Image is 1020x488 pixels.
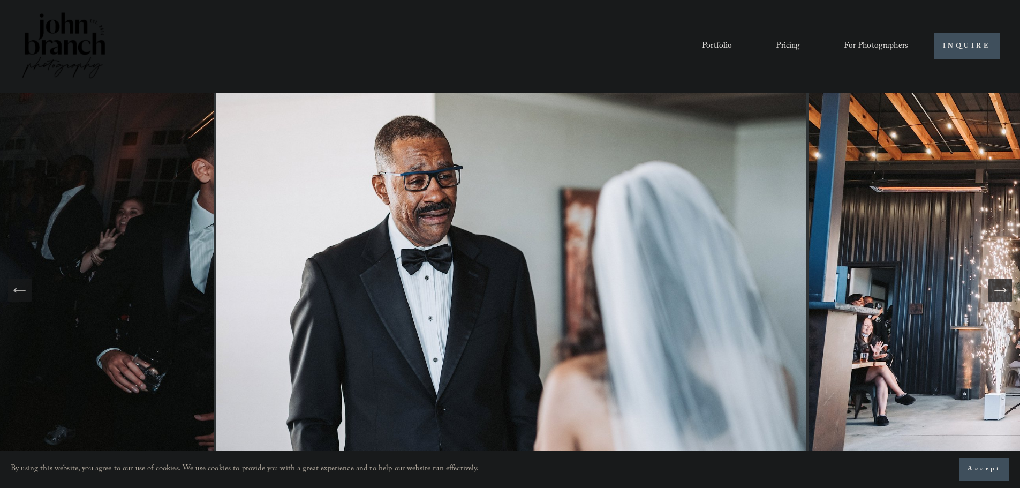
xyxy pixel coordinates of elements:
img: Bay 7 Wedding Photography [216,93,809,488]
a: Portfolio [702,37,732,55]
p: By using this website, you agree to our use of cookies. We use cookies to provide you with a grea... [11,462,479,477]
button: Accept [959,458,1009,481]
button: Next Slide [988,279,1012,302]
a: folder dropdown [844,37,908,55]
span: For Photographers [844,38,908,55]
a: INQUIRE [934,33,1000,59]
span: Accept [968,464,1001,475]
img: John Branch IV Photography [20,10,107,82]
a: Pricing [776,37,800,55]
button: Previous Slide [8,279,32,302]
